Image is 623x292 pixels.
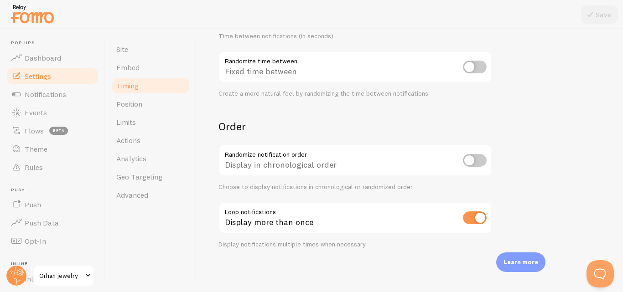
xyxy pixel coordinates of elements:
span: Push Data [25,218,59,227]
iframe: Help Scout Beacon - Open [587,260,614,287]
div: Choose to display notifications in chronological or randomized order [218,183,492,191]
a: Site [111,40,191,58]
a: Push Data [5,214,99,232]
a: Dashboard [5,49,99,67]
span: Opt-In [25,236,46,246]
h2: Order [218,119,492,133]
span: Advanced [116,190,148,200]
span: Inline [11,261,99,267]
span: Limits [116,118,136,127]
span: beta [49,127,68,135]
span: Rules [25,163,43,172]
div: Time between notifications (in seconds) [218,32,492,41]
span: Push [25,200,41,209]
span: Theme [25,144,47,154]
a: Rules [5,158,99,176]
a: Flows beta [5,122,99,140]
span: Site [116,45,128,54]
a: Notifications [5,85,99,103]
span: Pop-ups [11,40,99,46]
a: Actions [111,131,191,149]
span: Embed [116,63,140,72]
div: Create a more natural feel by randomizing the time between notifications [218,90,492,98]
span: Flows [25,126,44,135]
a: Orhan jewelry [33,265,94,287]
div: Fixed time between [218,51,492,84]
a: Push [5,195,99,214]
span: Position [116,99,142,108]
div: Display notifications multiple times when necessary [218,241,492,249]
a: Limits [111,113,191,131]
span: Settings [25,72,51,81]
span: Dashboard [25,53,61,62]
a: Analytics [111,149,191,168]
div: Learn more [496,252,545,272]
a: Position [111,95,191,113]
img: fomo-relay-logo-orange.svg [10,2,55,26]
a: Geo Targeting [111,168,191,186]
a: Embed [111,58,191,77]
span: Events [25,108,47,117]
a: Timing [111,77,191,95]
span: Actions [116,136,140,145]
span: Geo Targeting [116,172,162,181]
span: Notifications [25,90,66,99]
a: Theme [5,140,99,158]
a: Settings [5,67,99,85]
a: Advanced [111,186,191,204]
span: Push [11,187,99,193]
span: Timing [116,81,139,90]
div: Display in chronological order [218,144,492,178]
span: Orhan jewelry [39,270,83,281]
span: Analytics [116,154,146,163]
a: Opt-In [5,232,99,250]
a: Events [5,103,99,122]
div: Display more than once [218,202,492,235]
p: Learn more [504,258,538,266]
